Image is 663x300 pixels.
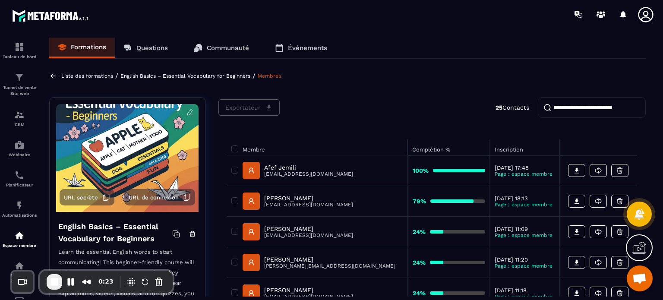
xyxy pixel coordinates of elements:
[413,259,426,266] strong: 24%
[61,73,113,79] a: Liste des formations
[2,224,37,254] a: automationsautomationsEspace membre
[2,35,37,66] a: formationformationTableau de bord
[56,104,199,212] img: background
[14,72,25,82] img: formation
[2,103,37,133] a: formationformationCRM
[71,43,106,51] p: Formations
[495,263,556,269] p: Page : espace membre
[413,228,426,235] strong: 24%
[2,133,37,164] a: automationsautomationsWebinaire
[264,287,353,294] p: [PERSON_NAME]
[14,261,25,271] img: social-network
[288,44,327,52] p: Événements
[264,294,353,300] p: [EMAIL_ADDRESS][DOMAIN_NAME]
[243,254,395,271] a: [PERSON_NAME][PERSON_NAME][EMAIL_ADDRESS][DOMAIN_NAME]
[408,139,490,155] th: Complétion %
[2,122,37,127] p: CRM
[258,73,281,79] a: Membres
[243,162,353,179] a: Afef Jemili[EMAIL_ADDRESS][DOMAIN_NAME]
[243,193,353,210] a: [PERSON_NAME][EMAIL_ADDRESS][DOMAIN_NAME]
[2,194,37,224] a: automationsautomationsAutomatisations
[136,44,168,52] p: Questions
[14,231,25,241] img: automations
[129,194,179,201] span: URL de connexion
[496,104,502,111] strong: 25
[2,254,37,289] a: social-networksocial-networkRéseaux Sociaux
[495,195,556,202] p: [DATE] 18:13
[264,225,353,232] p: [PERSON_NAME]
[264,195,353,202] p: [PERSON_NAME]
[115,72,118,80] span: /
[495,171,556,177] p: Page : espace membre
[264,171,353,177] p: [EMAIL_ADDRESS][DOMAIN_NAME]
[2,273,37,283] p: Réseaux Sociaux
[243,223,353,240] a: [PERSON_NAME][EMAIL_ADDRESS][DOMAIN_NAME]
[2,66,37,103] a: formationformationTunnel de vente Site web
[495,202,556,208] p: Page : espace membre
[14,42,25,52] img: formation
[58,221,172,245] h4: English Basics – Essential Vocabulary for Beginners
[490,139,560,155] th: Inscription
[495,256,556,263] p: [DATE] 11:20
[264,256,395,263] p: [PERSON_NAME]
[115,38,177,58] a: Questions
[60,189,114,205] button: URL secrète
[64,194,98,201] span: URL secrète
[2,85,37,97] p: Tunnel de vente Site web
[264,263,395,269] p: [PERSON_NAME][EMAIL_ADDRESS][DOMAIN_NAME]
[120,73,250,79] a: English Basics – Essential Vocabulary for Beginners
[14,200,25,211] img: automations
[2,213,37,218] p: Automatisations
[266,38,336,58] a: Événements
[49,38,115,58] a: Formations
[227,139,408,155] th: Membre
[495,164,556,171] p: [DATE] 17:48
[264,164,353,171] p: Afef Jemili
[124,189,195,205] button: URL de connexion
[253,72,256,80] span: /
[2,152,37,157] p: Webinaire
[264,202,353,208] p: [EMAIL_ADDRESS][DOMAIN_NAME]
[2,243,37,248] p: Espace membre
[495,287,556,294] p: [DATE] 11:18
[2,164,37,194] a: schedulerschedulerPlanificateur
[2,54,37,59] p: Tableau de bord
[185,38,258,58] a: Communauté
[413,290,426,297] strong: 24%
[495,232,556,238] p: Page : espace membre
[14,170,25,180] img: scheduler
[207,44,249,52] p: Communauté
[2,183,37,187] p: Planificateur
[12,8,90,23] img: logo
[413,198,426,205] strong: 79%
[495,226,556,232] p: [DATE] 11:09
[14,110,25,120] img: formation
[14,140,25,150] img: automations
[264,232,353,238] p: [EMAIL_ADDRESS][DOMAIN_NAME]
[627,265,653,291] div: Ouvrir le chat
[495,294,556,300] p: Page : espace membre
[496,104,529,111] p: Contacts
[413,167,429,174] strong: 100%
